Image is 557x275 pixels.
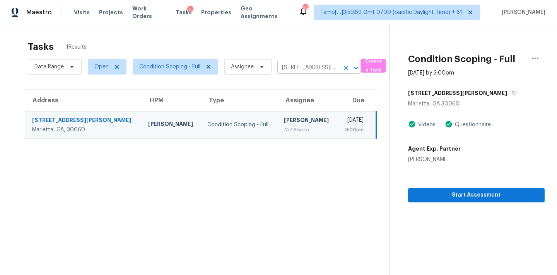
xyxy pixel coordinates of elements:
[343,116,364,126] div: [DATE]
[241,5,289,20] span: Geo Assignments
[507,86,518,100] button: Copy Address
[26,8,52,16] span: Maestro
[201,90,278,111] th: Type
[445,120,453,128] img: Artifact Present Icon
[408,145,461,153] h5: Agent Exp. Partner
[408,120,416,128] img: Artifact Present Icon
[408,89,507,97] h5: [STREET_ADDRESS][PERSON_NAME]
[94,63,109,71] span: Open
[337,90,376,111] th: Due
[320,8,462,16] span: Tamp[…]3:59:59 Gmt 0700 (pacific Daylight Time) + 61
[32,126,136,134] div: Marietta, GA, 30060
[25,90,142,111] th: Address
[176,10,192,15] span: Tasks
[187,6,193,14] div: 4
[28,43,54,51] h2: Tasks
[231,63,254,71] span: Assignee
[453,121,491,129] div: Questionnaire
[302,5,308,12] div: 863
[414,190,538,200] span: Start Assessment
[34,63,64,71] span: Date Range
[408,69,454,77] div: [DATE] by 3:00pm
[408,156,461,163] div: [PERSON_NAME]
[408,55,515,63] h2: Condition Scoping - Full
[499,8,545,16] span: [PERSON_NAME]
[284,126,331,134] div: Not Started
[74,8,90,16] span: Visits
[132,5,166,20] span: Work Orders
[99,8,123,16] span: Projects
[351,63,362,73] button: Open
[284,116,331,126] div: [PERSON_NAME]
[408,100,545,108] div: Marietta, GA 30060
[365,57,382,75] span: Create a Task
[66,43,87,51] span: 1 Results
[361,59,386,73] button: Create a Task
[148,120,195,130] div: [PERSON_NAME]
[408,188,545,202] button: Start Assessment
[207,121,272,129] div: Condition Scoping - Full
[201,8,231,16] span: Properties
[142,90,202,111] th: HPM
[278,90,337,111] th: Assignee
[139,63,200,71] span: Condition Scoping - Full
[416,121,436,129] div: Videos
[277,62,339,74] input: Search by address
[341,63,352,73] button: Clear
[32,116,136,126] div: [STREET_ADDRESS][PERSON_NAME]
[343,126,364,134] div: 3:00pm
